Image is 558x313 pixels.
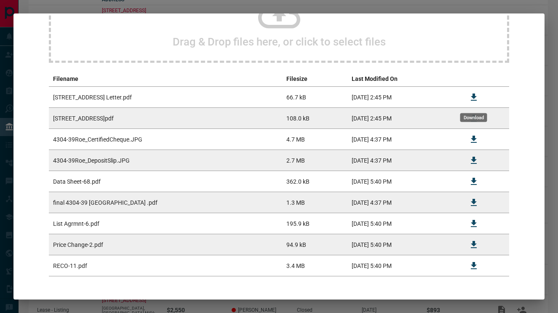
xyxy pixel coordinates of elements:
[464,171,484,192] button: Download
[173,35,386,48] h2: Drag & Drop files here, or click to select files
[347,87,459,108] td: [DATE] 2:45 PM
[282,129,347,150] td: 4.7 MB
[49,108,282,129] td: [STREET_ADDRESS]pdf
[347,150,459,171] td: [DATE] 4:37 PM
[347,71,459,87] th: Last Modified On
[347,234,459,255] td: [DATE] 5:40 PM
[347,255,459,276] td: [DATE] 5:40 PM
[347,213,459,234] td: [DATE] 5:40 PM
[464,193,484,213] button: Download
[488,71,509,87] th: delete file action column
[459,71,488,87] th: download action column
[49,255,282,276] td: RECO-11.pdf
[464,214,484,234] button: Download
[464,235,484,255] button: Download
[282,234,347,255] td: 94.9 kB
[282,150,347,171] td: 2.7 MB
[282,213,347,234] td: 195.9 kB
[347,192,459,213] td: [DATE] 4:37 PM
[49,150,282,171] td: 4304-39Roe_DepositSlip.JPG
[347,129,459,150] td: [DATE] 4:37 PM
[282,87,347,108] td: 66.7 kB
[49,192,282,213] td: final 4304-39 [GEOGRAPHIC_DATA] .pdf
[49,234,282,255] td: Price Change-2.pdf
[49,171,282,192] td: Data Sheet-68.pdf
[49,213,282,234] td: List Agrmnt-6.pdf
[282,192,347,213] td: 1.3 MB
[347,108,459,129] td: [DATE] 2:45 PM
[460,113,487,122] div: Download
[464,129,484,150] button: Download
[49,129,282,150] td: 4304-39Roe_CertifiedCheque.JPG
[464,87,484,107] button: Download
[282,108,347,129] td: 108.0 kB
[347,171,459,192] td: [DATE] 5:40 PM
[282,255,347,276] td: 3.4 MB
[49,71,282,87] th: Filename
[282,171,347,192] td: 362.0 kB
[49,87,282,108] td: [STREET_ADDRESS] Letter.pdf
[464,150,484,171] button: Download
[282,71,347,87] th: Filesize
[464,256,484,276] button: Download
